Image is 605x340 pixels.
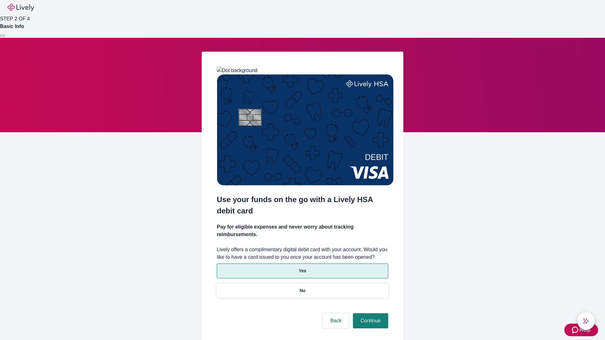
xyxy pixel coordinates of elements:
[217,67,257,74] img: Dot background
[217,263,388,278] button: Yes
[300,287,306,294] p: No
[217,246,388,261] label: Lively offers a complimentary digital debit card with your account. Would you like to have a card...
[8,4,34,11] img: Lively
[217,74,394,185] img: Debit card
[583,318,589,324] svg: Lively AI Assistant
[217,283,388,298] button: No
[217,223,388,238] h4: Pay for eligible expenses and never worry about tracking reimbursements.
[579,326,591,334] span: Help
[572,326,579,334] svg: Zendesk support icon
[299,268,306,274] p: Yes
[564,324,598,336] button: Zendesk support iconHelp
[577,312,595,330] button: chat
[353,313,388,328] button: Continue
[217,194,388,217] h2: Use your funds on the go with a Lively HSA debit card
[323,313,349,328] button: Back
